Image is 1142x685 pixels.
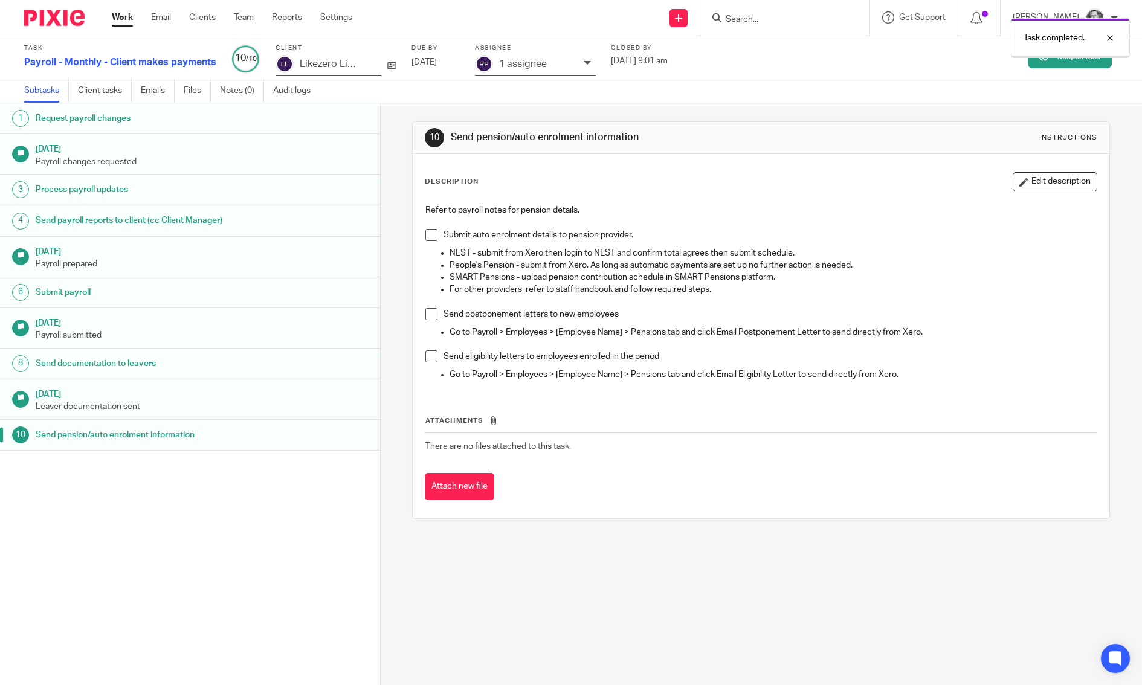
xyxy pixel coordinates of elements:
p: For other providers, refer to staff handbook and follow required steps. [450,283,1097,295]
span: [DATE] [411,58,437,66]
p: NEST - submit from Xero then login to NEST and confirm total agrees then submit schedule. [450,247,1097,259]
p: Send postponement letters to new employees [444,308,1097,320]
img: Rod%202%20Small.jpg [1085,8,1105,28]
div: 3 [12,181,29,198]
h1: [DATE] [36,385,368,400]
h1: Send pension/auto enrolment information [451,131,787,144]
a: Clients [189,11,216,24]
img: Pixie [24,10,85,26]
p: Submit auto enrolment details to pension provider. [444,229,1097,241]
p: Likezero Limited [300,59,363,69]
a: Audit logs [273,79,320,103]
label: Task [24,44,216,52]
p: Payroll submitted [36,329,368,341]
span: Attachments [425,417,483,424]
span: [DATE] 9:01 am [611,57,668,65]
button: Attach new file [425,473,494,500]
label: Client [276,44,396,52]
p: 1 assignee [499,59,547,69]
a: Files [184,79,211,103]
div: 10 [12,426,29,443]
small: /10 [246,56,257,62]
a: Subtasks [24,79,69,103]
p: Description [425,177,479,187]
h1: Submit payroll [36,283,257,301]
div: 4 [12,213,29,230]
label: Due by [411,44,460,52]
p: SMART Pensions - upload pension contribution schedule in SMART Pensions platform. [450,271,1097,283]
h1: Send documentation to leavers [36,355,257,373]
div: 1 [12,110,29,127]
a: Notes (0) [220,79,264,103]
a: Work [112,11,133,24]
h1: Send pension/auto enrolment information [36,426,257,444]
div: 8 [12,355,29,372]
a: Email [151,11,171,24]
h1: Send payroll reports to client (cc Client Manager) [36,211,257,230]
a: Team [234,11,254,24]
h1: Process payroll updates [36,181,257,199]
h1: Request payroll changes [36,109,257,127]
p: Task completed. [1024,32,1085,44]
span: There are no files attached to this task. [425,442,571,451]
h1: [DATE] [36,243,368,258]
p: Refer to payroll notes for pension details. [425,204,1097,216]
label: Assignee [475,44,596,52]
div: 10 [425,128,444,147]
button: Edit description [1013,172,1097,191]
p: People's Pension - submit from Xero. As long as automatic payments are set up no further action i... [450,259,1097,271]
p: Payroll changes requested [36,156,368,168]
a: Client tasks [78,79,132,103]
p: Payroll - Monthly - Client makes payments [24,56,216,68]
a: Emails [141,79,175,103]
div: 10 [231,51,260,65]
p: Payroll prepared [36,258,368,270]
img: svg%3E [276,55,294,73]
p: Leaver documentation sent [36,400,368,413]
p: Go to Payroll > Employees > [Employee Name] > Pensions tab and click Email Eligibility Letter to ... [450,368,1097,381]
img: svg%3E [475,55,493,73]
div: Instructions [1039,133,1097,143]
h1: [DATE] [36,140,368,155]
a: Settings [320,11,352,24]
h1: [DATE] [36,314,368,329]
p: Go to Payroll > Employees > [Employee Name] > Pensions tab and click Email Postponement Letter to... [450,326,1097,338]
div: 6 [12,284,29,301]
a: Reports [272,11,302,24]
p: Send eligibility letters to employees enrolled in the period [444,350,1097,362]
